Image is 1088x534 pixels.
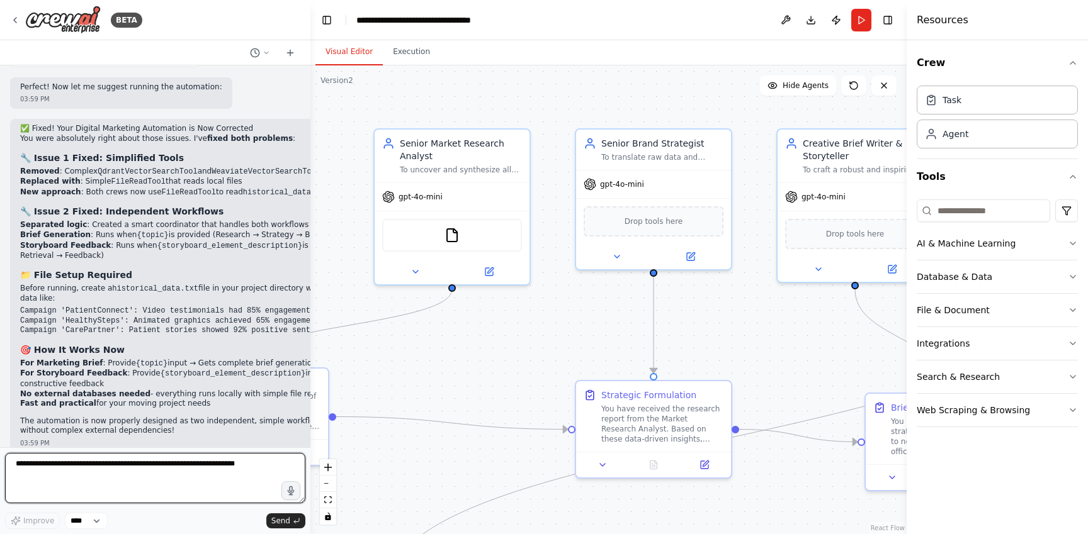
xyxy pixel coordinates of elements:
[917,159,1078,194] button: Tools
[20,399,96,408] strong: Fast and practical
[320,476,336,492] button: zoom out
[20,369,401,389] li: : Provide input → Gets constructive feedback
[320,492,336,508] button: fit view
[849,289,949,386] g: Edge from caba418d-5ebe-47b3-9a7d-fe5faf037932 to 01a72d73-1eb2-44c5-89b8-95fea88d7a01
[20,306,401,335] code: Campaign 'PatientConnect': Video testimonials had 85% engagement, 12% conversion Campaign 'Health...
[683,457,726,472] button: Open in side panel
[575,128,732,270] div: Senior Brand StrategistTo translate raw data and research findings into a clear, compelling, and ...
[20,359,401,369] li: : Provide input → Gets complete brief generation
[575,380,732,479] div: Strategic FormulationYou have received the research report from the Market Research Analyst. Base...
[871,525,905,531] a: React Flow attribution
[917,227,1078,260] button: AI & Machine Learning
[20,399,401,409] li: for your moving project needs
[20,241,111,250] strong: Storyboard Feedback
[826,228,885,240] span: Drop tools here
[627,457,681,472] button: No output available
[281,481,300,500] button: Click to speak your automation idea
[760,75,836,96] button: Hide Agents
[137,231,168,240] code: {topic}
[20,389,401,399] li: - everything runs locally with simple file reading
[20,187,401,198] li: : Both crews now use to read
[271,516,290,526] span: Send
[803,165,925,175] div: To craft a robust and inspiring marketing brief for {topic} based on the approved strategy. The f...
[23,516,54,526] span: Improve
[244,289,458,360] g: Edge from 60b5d793-56ce-485e-883d-e12c94dd0784 to 8b8dbd30-32f3-49d2-b860-a357053d03f7
[136,359,167,368] code: {topic}
[20,82,222,92] p: Perfect! Now let me suggest running the automation:
[320,508,336,525] button: toggle interactivity
[917,45,1078,81] button: Crew
[373,128,531,286] div: Senior Market Research AnalystTo uncover and synthesize all relevant historical campaign data, pe...
[891,416,1013,457] div: You have received the final strategic blueprint. Your task is to now write the complete, official...
[157,242,302,250] code: {storyboard_element_description}
[803,137,925,162] div: Creative Brief Writer & Storyteller
[20,153,184,163] strong: 🔧 Issue 1 Fixed: Simplified Tools
[891,401,1008,414] div: Brief Writing & Finalization
[20,230,401,241] li: : Runs when is provided (Research → Strategy → Brief → Summary)
[917,13,968,28] h4: Resources
[320,75,353,86] div: Version 2
[399,192,443,202] span: gpt-4o-mini
[739,423,858,448] g: Edge from ee118980-e97d-4b8d-bda3-88448912875f to 01a72d73-1eb2-44c5-89b8-95fea88d7a01
[917,394,1078,426] button: Web Scraping & Browsing
[20,345,125,355] strong: 🎯 How It Works Now
[207,134,293,143] strong: fixed both problems
[25,6,101,34] img: Logo
[445,228,460,243] img: FileReadTool
[943,128,968,140] div: Agent
[20,220,401,230] li: : Created a smart coordinator that handles both workflows
[212,167,320,176] code: WeaviateVectorSearchTool
[20,389,150,398] strong: No external databases needed
[20,94,222,104] div: 03:59 PM
[20,270,132,280] strong: 📁 File Setup Required
[383,39,440,65] button: Execution
[20,124,401,134] h2: ✅ Fixed! Your Digital Marketing Automation is Now Corrected
[601,389,696,401] div: Strategic Formulation
[601,137,723,150] div: Senior Brand Strategist
[917,327,1078,360] button: Integrations
[356,14,498,26] nav: breadcrumb
[776,128,934,283] div: Creative Brief Writer & StorytellerTo craft a robust and inspiring marketing brief for {topic} ba...
[318,11,336,29] button: Hide left sidebar
[20,134,401,144] p: You were absolutely right about those issues. I've :
[320,459,336,525] div: React Flow controls
[600,179,644,189] span: gpt-4o-mini
[20,438,401,448] div: 03:59 PM
[20,187,81,196] strong: New approach
[917,194,1078,437] div: Tools
[917,294,1078,326] button: File & Document
[917,360,1078,393] button: Search & Research
[336,411,568,436] g: Edge from 8b8dbd30-32f3-49d2-b860-a357053d03f7 to ee118980-e97d-4b8d-bda3-88448912875f
[453,264,524,279] button: Open in side panel
[917,260,1078,293] button: Database & Data
[162,188,216,197] code: FileReadTool
[864,392,1022,491] div: Brief Writing & FinalizationYou have received the final strategic blueprint. Your task is to now ...
[98,167,197,176] code: QdrantVectorSearchTool
[266,513,305,528] button: Send
[879,11,897,29] button: Hide right sidebar
[601,152,723,162] div: To translate raw data and research findings into a clear, compelling, and singular strategic dire...
[856,262,927,277] button: Open in side panel
[111,13,142,28] div: BETA
[783,81,829,91] span: Hide Agents
[20,369,127,377] strong: For Storyboard Feedback
[20,206,224,216] strong: 🔧 Issue 2 Fixed: Independent Workflows
[655,249,726,264] button: Open in side panel
[20,416,401,436] p: The automation is now properly designed as two independent, simple workflows that can run without...
[112,284,198,293] code: historical_data.txt
[20,284,401,304] p: Before running, create a file in your project directory with sample campaign data like:
[315,39,383,65] button: Visual Editor
[625,215,683,228] span: Drop tools here
[280,45,300,60] button: Start a new chat
[20,220,87,229] strong: Separated logic
[320,459,336,476] button: zoom in
[20,167,60,175] strong: Removed
[243,188,329,197] code: historical_data.txt
[172,367,329,466] div: Conduct a thorough analysis of our historical campaign performance related to the topic: '{topic}...
[20,241,401,261] li: : Runs when is provided (Data Retrieval → Feedback)
[647,277,660,373] g: Edge from 29cd3001-cd32-44c0-a57b-761743bae704 to ee118980-e97d-4b8d-bda3-88448912875f
[20,177,401,187] li: : Simple that reads local files
[943,94,961,106] div: Task
[400,137,522,162] div: Senior Market Research Analyst
[20,167,401,177] li: : Complex and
